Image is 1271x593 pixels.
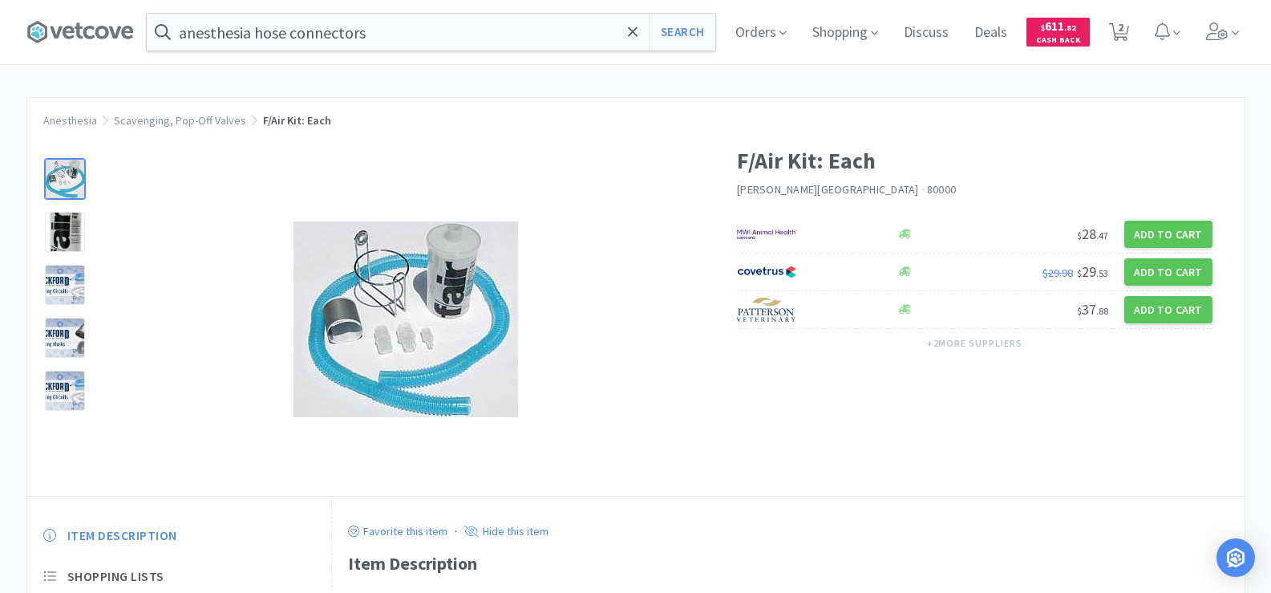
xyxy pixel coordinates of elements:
span: · [921,182,925,197]
a: $611.82Cash Back [1026,10,1090,54]
span: 611 [1041,18,1076,34]
p: Favorite this item [359,524,447,538]
button: Add to Cart [1124,258,1212,286]
span: $ [1077,305,1082,317]
span: $ [1041,22,1045,33]
button: Search [649,14,715,51]
p: Hide this item [479,524,548,538]
button: Add to Cart [1124,296,1212,323]
span: $ [1077,229,1082,242]
button: +2more suppliers [919,332,1030,355]
img: 77fca1acd8b6420a9015268ca798ef17_1.png [737,260,797,284]
span: 29 [1077,262,1108,281]
span: Cash Back [1036,36,1080,47]
a: Scavenging, Pop-Off Valves [114,113,246,128]
span: 37 [1077,300,1108,319]
span: . 88 [1096,305,1108,317]
a: [PERSON_NAME][GEOGRAPHIC_DATA] [737,182,919,197]
img: f5e969b455434c6296c6d81ef179fa71_3.png [737,298,797,322]
span: . 47 [1096,229,1108,242]
h1: F/Air Kit: Each [737,143,1212,179]
button: Add to Cart [1124,221,1212,248]
span: $ [1077,267,1082,279]
a: 2 [1103,27,1135,42]
div: Item Description [348,550,1228,578]
input: Search by item, sku, manufacturer, ingredient, size... [147,14,715,51]
span: Item Description [67,527,177,544]
span: . 82 [1064,22,1076,33]
span: 80000 [927,182,956,197]
div: Open Intercom Messenger [1216,538,1255,577]
a: Discuss [897,26,955,40]
img: f6b2451649754179b5b4e0c70c3f7cb0_2.png [737,222,797,246]
span: Shopping Lists [67,568,164,585]
span: $29.98 [1042,266,1073,280]
span: F/Air Kit: Each [263,113,331,128]
a: Anesthesia [43,113,97,128]
span: . 53 [1096,267,1108,279]
img: 4ce54a90307341a39ac8e4d15d05fb94_51622.jpeg [293,221,518,417]
a: Deals [968,26,1014,40]
div: · [455,521,457,542]
span: 28 [1077,225,1108,243]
